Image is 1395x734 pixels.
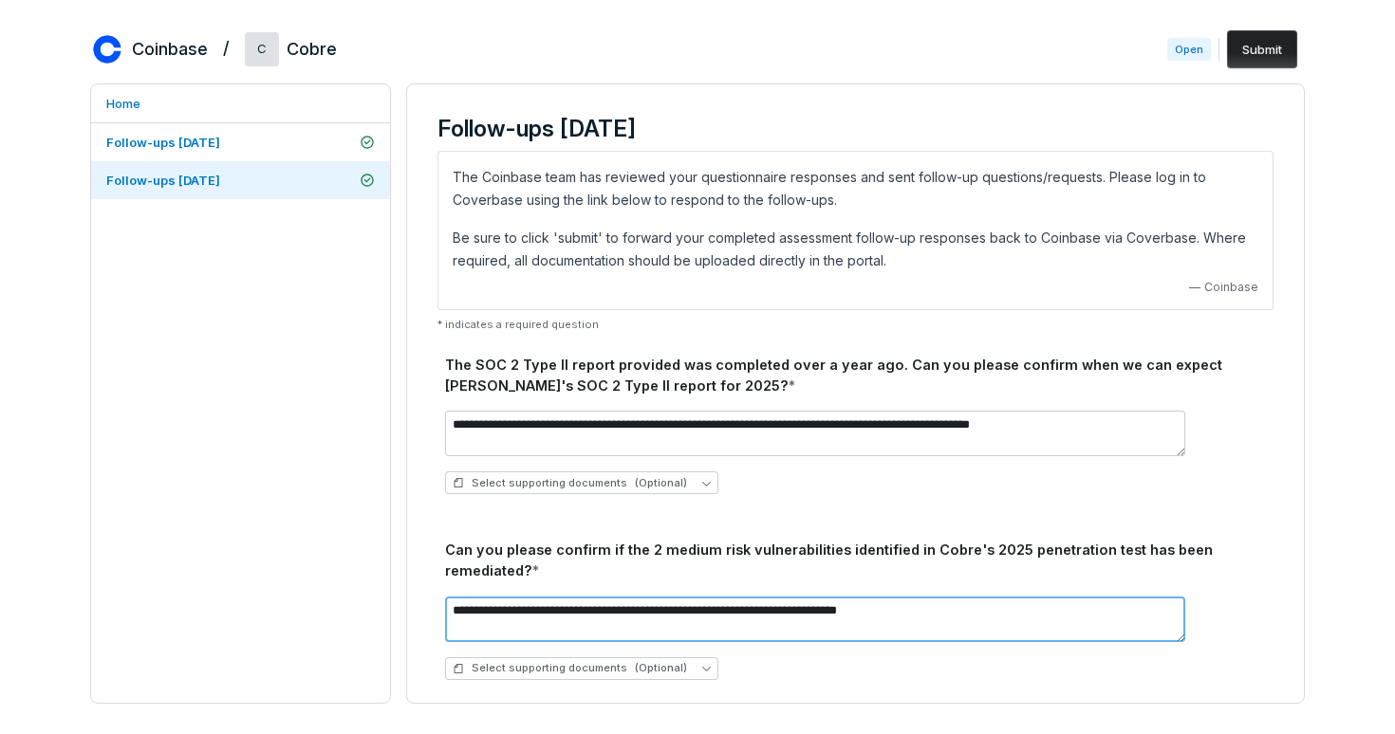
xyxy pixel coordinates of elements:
h2: / [223,32,230,61]
div: Can you please confirm if the 2 medium risk vulnerabilities identified in Cobre's 2025 penetratio... [445,540,1266,581]
h3: Follow-ups [DATE] [437,115,1274,143]
span: Follow-ups [DATE] [106,135,220,150]
a: Home [91,84,390,122]
span: Select supporting documents [453,661,687,675]
h2: Cobre [287,37,337,62]
span: Follow-ups [DATE] [106,173,220,188]
span: (Optional) [635,476,687,490]
a: Follow-ups [DATE] [91,123,390,161]
span: Open [1167,38,1211,61]
a: Follow-ups [DATE] [91,161,390,199]
h2: Coinbase [132,37,208,62]
span: Coinbase [1204,280,1258,295]
p: * indicates a required question [437,318,1274,332]
div: The SOC 2 Type II report provided was completed over a year ago. Can you please confirm when we c... [445,355,1266,396]
span: Select supporting documents [453,476,687,490]
span: (Optional) [635,661,687,675]
p: The Coinbase team has reviewed your questionnaire responses and sent follow-up questions/requests... [453,166,1258,211]
button: Submit [1227,30,1297,68]
p: Be sure to click 'submit' to forward your completed assessment follow-up responses back to Coinba... [453,227,1258,272]
span: — [1189,280,1200,295]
